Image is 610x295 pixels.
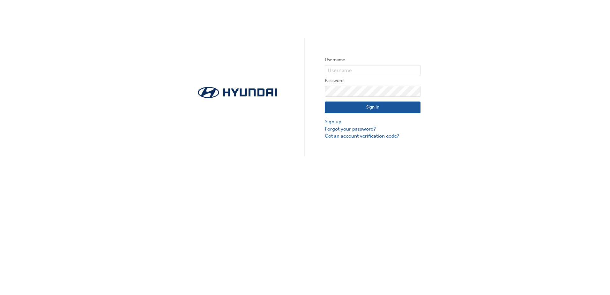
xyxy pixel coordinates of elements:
img: Trak [190,85,285,100]
label: Username [325,56,420,64]
a: Sign up [325,118,420,125]
button: Sign In [325,102,420,114]
a: Forgot your password? [325,125,420,133]
a: Got an account verification code? [325,132,420,140]
input: Username [325,65,420,76]
label: Password [325,77,420,85]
